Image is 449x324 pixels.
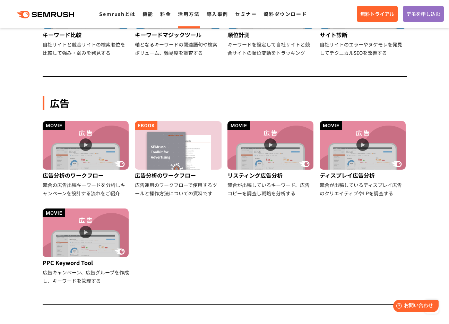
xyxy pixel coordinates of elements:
[235,10,257,17] a: セミナー
[43,121,130,197] a: 広告分析のワークフロー 競合の広告出稿キーワードを分析しキャンペーンを設計する流れをご紹介
[135,29,222,40] div: キーワードマジックツール
[143,10,153,17] a: 機能
[160,10,171,17] a: 料金
[406,10,440,18] span: デモを申し込む
[387,297,441,316] iframe: Help widget launcher
[320,29,407,40] div: サイト診断
[43,268,130,285] div: 広告キャンペーン、広告グループを作成し、キーワードを管理する
[227,121,314,197] a: リスティング広告分析 競合が出稿しているキーワード、広告コピーを調査し戦略を分析する
[178,10,199,17] a: 活用方法
[43,96,407,110] div: 広告
[360,10,394,18] span: 無料トライアル
[227,170,314,181] div: リスティング広告分析
[135,40,222,57] div: 軸となるキーワードの関連語句や検索ボリューム、難易度を調査する
[403,6,444,22] a: デモを申し込む
[264,10,307,17] a: 資料ダウンロード
[320,121,407,197] a: ディスプレイ広告分析 競合が出稿しているディスプレイ広告のクリエイティブやLPを調査する
[227,40,314,57] div: キーワードを設定して自社サイトと競合サイトの順位変動をトラッキング
[43,208,130,285] a: PPC Keyword Tool 広告キャンペーン、広告グループを作成し、キーワードを管理する
[99,10,135,17] a: Semrushとは
[320,170,407,181] div: ディスプレイ広告分析
[135,170,222,181] div: 広告分析のワークフロー
[357,6,398,22] a: 無料トライアル
[43,257,130,268] div: PPC Keyword Tool
[43,181,130,197] div: 競合の広告出稿キーワードを分析しキャンペーンを設計する流れをご紹介
[43,170,130,181] div: 広告分析のワークフロー
[135,181,222,197] div: 広告運用のワークフローで使用するツールと操作方法についての資料です
[135,121,222,197] a: 広告分析のワークフロー 広告運用のワークフローで使用するツールと操作方法についての資料です
[43,29,130,40] div: キーワード比較
[320,181,407,197] div: 競合が出稿しているディスプレイ広告のクリエイティブやLPを調査する
[320,40,407,57] div: 自社サイトのエラーやヌケモレを発見してテクニカルSEOを改善する
[227,29,314,40] div: 順位計測
[207,10,228,17] a: 導入事例
[227,181,314,197] div: 競合が出稿しているキーワード、広告コピーを調査し戦略を分析する
[43,40,130,57] div: 自社サイトと競合サイトの検索順位を比較して強み・弱みを発見する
